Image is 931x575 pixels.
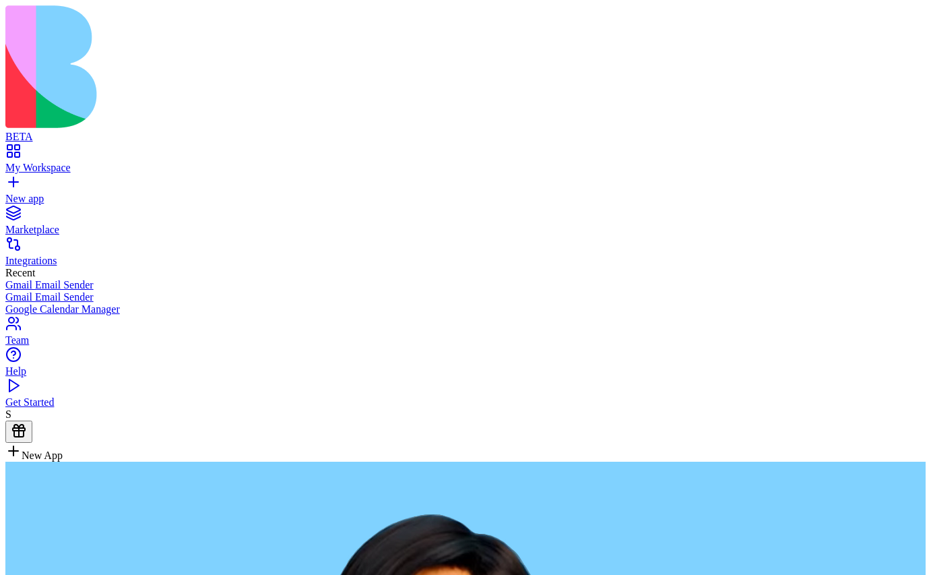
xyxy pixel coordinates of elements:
[5,353,926,377] a: Help
[5,322,926,346] a: Team
[5,365,926,377] div: Help
[5,384,926,408] a: Get Started
[5,212,926,236] a: Marketplace
[5,303,926,315] a: Google Calendar Manager
[5,267,35,278] span: Recent
[5,396,926,408] div: Get Started
[5,291,926,303] a: Gmail Email Sender
[5,408,11,420] span: S
[5,243,926,267] a: Integrations
[5,279,926,291] a: Gmail Email Sender
[5,334,926,346] div: Team
[5,162,926,174] div: My Workspace
[5,224,926,236] div: Marketplace
[5,5,547,128] img: logo
[5,255,926,267] div: Integrations
[5,131,926,143] div: BETA
[22,450,63,461] span: New App
[5,181,926,205] a: New app
[5,193,926,205] div: New app
[5,119,926,143] a: BETA
[5,150,926,174] a: My Workspace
